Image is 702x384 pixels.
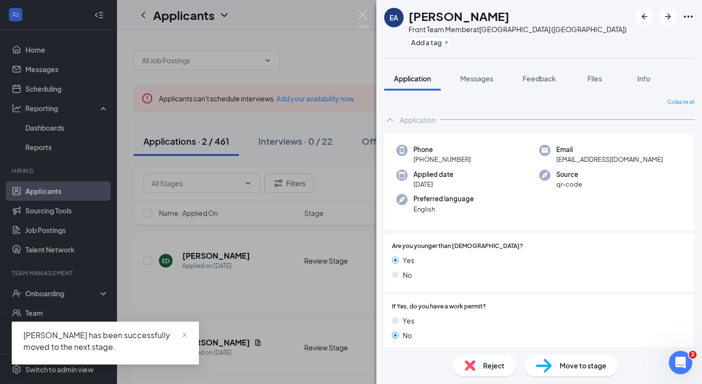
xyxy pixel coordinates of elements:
div: Application [400,115,436,125]
span: Source [556,170,582,179]
span: [PHONE_NUMBER] [413,154,471,164]
span: 2 [689,351,697,359]
svg: ArrowLeftNew [639,11,650,22]
span: Collapse all [667,98,694,106]
span: Move to stage [560,360,606,371]
span: Application [394,74,431,83]
span: Phone [413,145,471,154]
svg: Plus [444,39,449,45]
span: Applied date [413,170,453,179]
button: ArrowRight [659,8,677,25]
div: [PERSON_NAME] has been successfully moved to the next stage. [23,329,187,353]
svg: ChevronUp [384,114,396,126]
iframe: Intercom live chat [669,351,692,374]
svg: ArrowRight [662,11,674,22]
span: Preferred language [413,194,474,204]
span: No [403,269,412,280]
span: close [181,332,188,339]
span: If Yes, do you have a work permit? [392,302,486,311]
span: Yes [403,255,414,266]
span: qr-code [556,179,582,189]
span: Files [587,74,602,83]
span: No [403,330,412,341]
span: Reject [483,360,505,371]
span: Messages [460,74,493,83]
span: Yes [403,315,414,326]
div: Front Team Member at [GEOGRAPHIC_DATA] ([GEOGRAPHIC_DATA]) [409,24,626,34]
span: Info [637,74,650,83]
span: Feedback [523,74,556,83]
span: [EMAIL_ADDRESS][DOMAIN_NAME] [556,154,663,164]
h1: [PERSON_NAME] [409,8,509,24]
span: Are you younger than [DEMOGRAPHIC_DATA]? [392,242,523,251]
span: [DATE] [413,179,453,189]
svg: Ellipses [682,11,694,22]
div: EA [390,13,398,22]
button: PlusAdd a tag [409,37,452,47]
button: ArrowLeftNew [636,8,653,25]
span: English [413,204,474,214]
span: Email [556,145,663,154]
